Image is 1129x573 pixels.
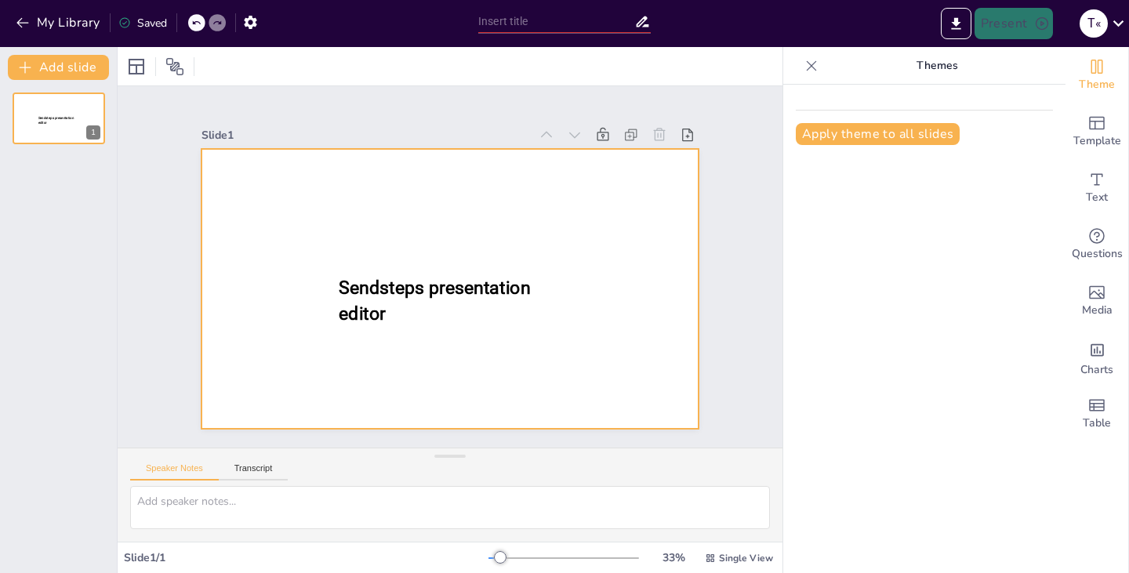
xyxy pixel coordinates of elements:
button: Transcript [219,463,289,481]
p: Themes [824,47,1050,85]
div: Slide 1 [201,128,530,143]
span: Theme [1079,76,1115,93]
div: Т « [1080,9,1108,38]
button: Speaker Notes [130,463,219,481]
div: Slide 1 / 1 [124,550,488,565]
span: Template [1073,132,1121,150]
div: 33 % [655,550,692,565]
button: Export to PowerPoint [941,8,971,39]
span: Single View [719,552,773,564]
div: Add ready made slides [1065,103,1128,160]
div: Change the overall theme [1065,47,1128,103]
div: 1 [86,125,100,140]
div: Add charts and graphs [1065,329,1128,386]
button: Т « [1080,8,1108,39]
div: Add text boxes [1065,160,1128,216]
span: Charts [1080,361,1113,379]
button: Present [975,8,1053,39]
span: Sendsteps presentation editor [38,116,74,125]
span: Table [1083,415,1111,432]
div: Add images, graphics, shapes or video [1065,273,1128,329]
button: Apply theme to all slides [796,123,960,145]
span: Questions [1072,245,1123,263]
div: Add a table [1065,386,1128,442]
div: Saved [118,16,167,31]
div: 1 [13,92,105,144]
input: Insert title [478,10,634,33]
button: My Library [12,10,107,35]
span: Position [165,57,184,76]
span: Sendsteps presentation editor [339,277,530,324]
div: Layout [124,54,149,79]
span: Media [1082,302,1113,319]
button: Add slide [8,55,109,80]
div: Get real-time input from your audience [1065,216,1128,273]
span: Text [1086,189,1108,206]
